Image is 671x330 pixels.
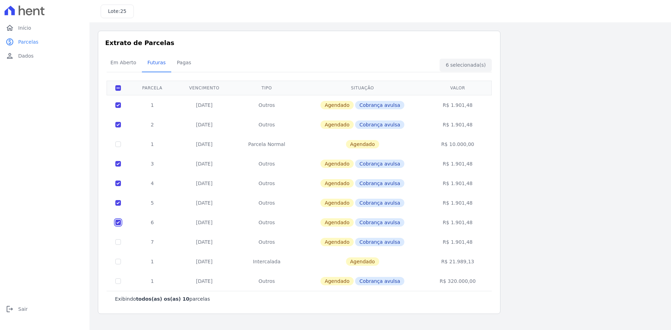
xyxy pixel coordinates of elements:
[320,179,354,188] span: Agendado
[355,199,404,207] span: Cobrança avulsa
[425,95,491,115] td: R$ 1.901,48
[175,81,233,95] th: Vencimento
[300,81,425,95] th: Situação
[6,52,14,60] i: person
[320,160,354,168] span: Agendado
[233,95,300,115] td: Outros
[175,271,233,291] td: [DATE]
[425,213,491,232] td: R$ 1.901,48
[129,232,175,252] td: 7
[18,24,31,31] span: Início
[355,218,404,227] span: Cobrança avulsa
[173,56,195,69] span: Pagas
[120,8,127,14] span: 25
[175,193,233,213] td: [DATE]
[129,174,175,193] td: 4
[6,38,14,46] i: paid
[171,54,197,72] a: Pagas
[6,305,14,313] i: logout
[18,306,28,313] span: Sair
[233,134,300,154] td: Parcela Normal
[320,218,354,227] span: Agendado
[3,302,87,316] a: logoutSair
[175,95,233,115] td: [DATE]
[136,296,189,302] b: todos(as) os(as) 10
[355,277,404,285] span: Cobrança avulsa
[320,277,354,285] span: Agendado
[129,213,175,232] td: 6
[355,120,404,129] span: Cobrança avulsa
[233,213,300,232] td: Outros
[3,21,87,35] a: homeInício
[233,271,300,291] td: Outros
[175,252,233,271] td: [DATE]
[143,56,170,69] span: Futuras
[105,38,493,47] h3: Extrato de Parcelas
[175,134,233,154] td: [DATE]
[320,238,354,246] span: Agendado
[105,54,142,72] a: Em Aberto
[233,232,300,252] td: Outros
[355,179,404,188] span: Cobrança avulsa
[175,115,233,134] td: [DATE]
[425,154,491,174] td: R$ 1.901,48
[425,232,491,252] td: R$ 1.901,48
[233,193,300,213] td: Outros
[3,35,87,49] a: paidParcelas
[175,154,233,174] td: [DATE]
[18,38,38,45] span: Parcelas
[129,81,175,95] th: Parcela
[175,174,233,193] td: [DATE]
[233,115,300,134] td: Outros
[320,101,354,109] span: Agendado
[320,120,354,129] span: Agendado
[346,257,379,266] span: Agendado
[129,193,175,213] td: 5
[129,252,175,271] td: 1
[129,154,175,174] td: 3
[115,295,210,302] p: Exibindo parcelas
[233,154,300,174] td: Outros
[129,271,175,291] td: 1
[6,24,14,32] i: home
[346,140,379,148] span: Agendado
[129,115,175,134] td: 2
[425,193,491,213] td: R$ 1.901,48
[233,81,300,95] th: Tipo
[355,101,404,109] span: Cobrança avulsa
[142,54,171,72] a: Futuras
[320,199,354,207] span: Agendado
[108,8,127,15] h3: Lote:
[129,95,175,115] td: 1
[233,174,300,193] td: Outros
[425,174,491,193] td: R$ 1.901,48
[175,232,233,252] td: [DATE]
[355,160,404,168] span: Cobrança avulsa
[3,49,87,63] a: personDados
[425,81,491,95] th: Valor
[425,252,491,271] td: R$ 21.989,13
[129,134,175,154] td: 1
[106,56,140,69] span: Em Aberto
[425,271,491,291] td: R$ 320.000,00
[355,238,404,246] span: Cobrança avulsa
[425,134,491,154] td: R$ 10.000,00
[18,52,34,59] span: Dados
[233,252,300,271] td: Intercalada
[175,213,233,232] td: [DATE]
[425,115,491,134] td: R$ 1.901,48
